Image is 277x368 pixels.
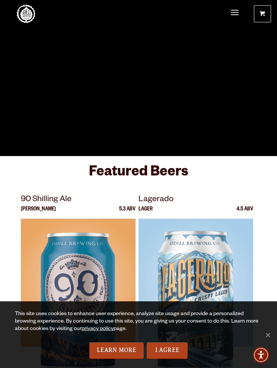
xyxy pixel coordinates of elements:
[138,207,153,219] p: Lager
[253,347,269,363] div: Accessibility Menu
[236,207,253,219] p: 4.5 ABV
[21,193,136,207] p: 90 Shilling Ale
[147,342,188,359] a: I Agree
[15,311,262,342] div: This site uses cookies to enhance user experience, analyze site usage and provide a personalized ...
[119,207,136,219] p: 5.3 ABV
[82,326,114,332] a: privacy policy
[138,193,253,207] p: Lagerado
[264,331,271,339] span: No
[231,5,239,21] a: Menu
[21,207,56,219] p: [PERSON_NAME]
[89,342,144,359] a: Learn More
[17,4,35,23] a: Odell Home
[21,164,256,186] h3: Featured Beers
